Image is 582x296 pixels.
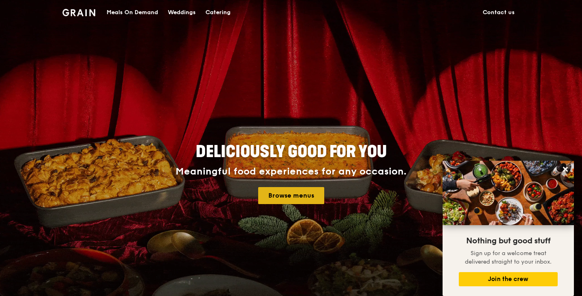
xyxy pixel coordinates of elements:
[443,161,574,225] img: DSC07876-Edit02-Large.jpeg
[145,166,437,177] div: Meaningful food experiences for any occasion.
[559,163,572,176] button: Close
[163,0,201,25] a: Weddings
[201,0,235,25] a: Catering
[478,0,520,25] a: Contact us
[168,0,196,25] div: Weddings
[107,0,158,25] div: Meals On Demand
[62,9,95,16] img: Grain
[196,142,387,162] span: Deliciously good for you
[465,250,552,265] span: Sign up for a welcome treat delivered straight to your inbox.
[258,187,324,204] a: Browse menus
[466,236,550,246] span: Nothing but good stuff
[205,0,231,25] div: Catering
[459,272,558,286] button: Join the crew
